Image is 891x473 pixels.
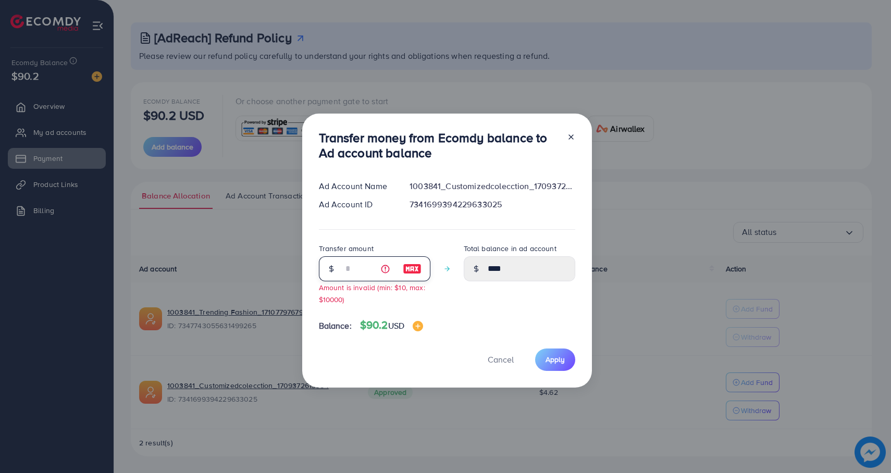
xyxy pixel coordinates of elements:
label: Total balance in ad account [464,243,556,254]
img: image [403,263,422,275]
label: Transfer amount [319,243,374,254]
span: Apply [546,354,565,365]
span: Balance: [319,320,352,332]
span: USD [388,320,404,331]
span: Cancel [488,354,514,365]
h4: $90.2 [360,319,423,332]
button: Apply [535,348,575,371]
div: 7341699394229633025 [401,198,583,210]
div: Ad Account Name [311,180,402,192]
h3: Transfer money from Ecomdy balance to Ad account balance [319,130,559,160]
small: Amount is invalid (min: $10, max: $10000) [319,282,425,304]
img: image [413,321,423,331]
button: Cancel [475,348,527,371]
div: 1003841_Customizedcolecction_1709372613954 [401,180,583,192]
div: Ad Account ID [311,198,402,210]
